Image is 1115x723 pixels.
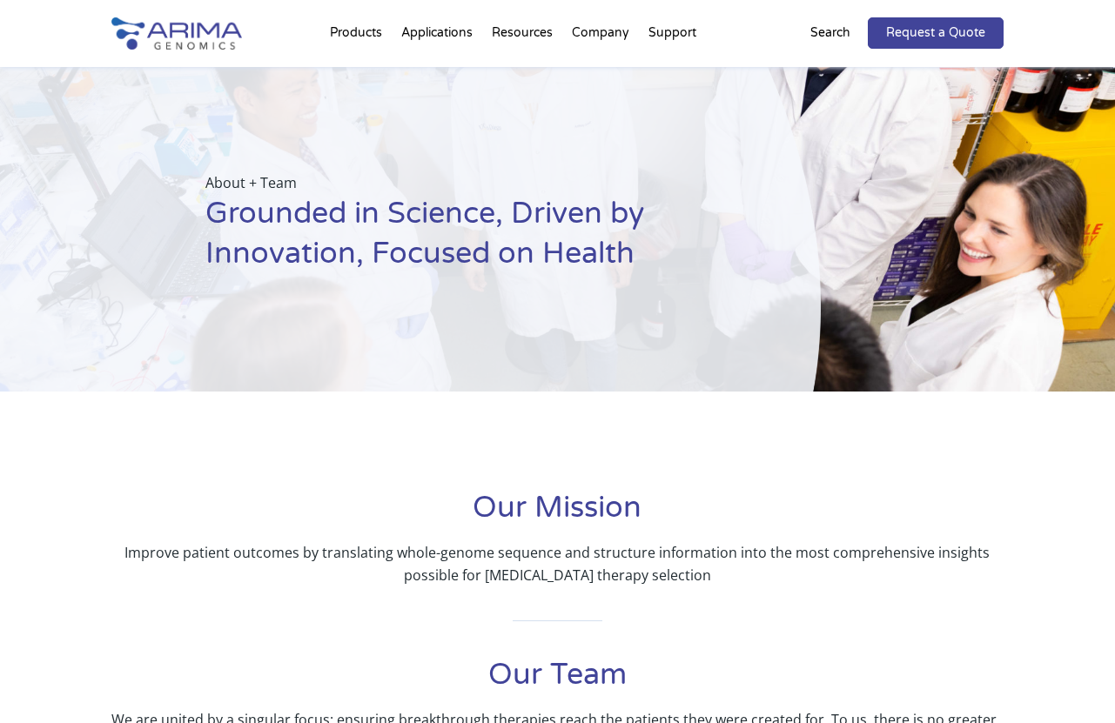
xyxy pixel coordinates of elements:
[868,17,1004,49] a: Request a Quote
[205,171,734,194] p: About + Team
[111,655,1004,708] h1: Our Team
[810,22,850,44] p: Search
[111,541,1004,586] p: Improve patient outcomes by translating whole-genome sequence and structure information into the ...
[111,17,242,50] img: Arima-Genomics-logo
[111,488,1004,541] h1: Our Mission
[205,194,734,287] h1: Grounded in Science, Driven by Innovation, Focused on Health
